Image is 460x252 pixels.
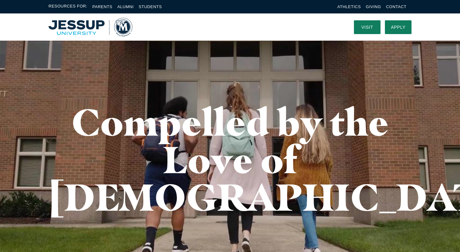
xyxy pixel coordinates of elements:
a: Apply [385,20,411,34]
a: Parents [92,4,112,9]
a: Visit [354,20,381,34]
a: Alumni [117,4,134,9]
a: Contact [386,4,406,9]
img: Multnomah University Logo [49,18,132,37]
a: Home [49,18,132,37]
a: Students [139,4,162,9]
a: Giving [366,4,381,9]
span: Resources For: [49,3,87,10]
a: Athletics [337,4,361,9]
h1: Compelled by the Love of [DEMOGRAPHIC_DATA] [49,103,411,216]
